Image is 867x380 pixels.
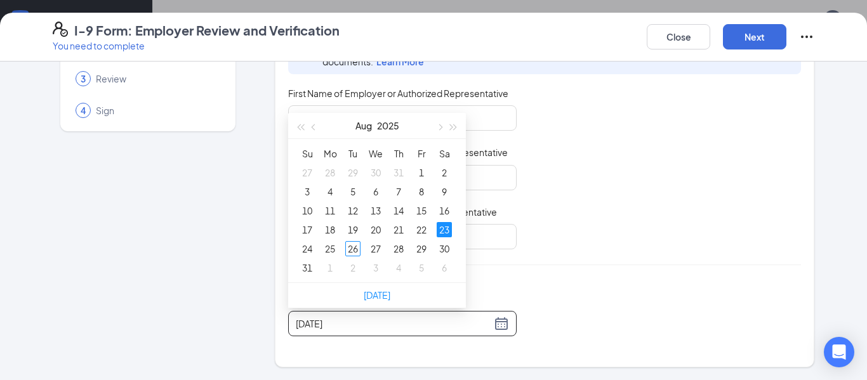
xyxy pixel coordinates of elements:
th: We [364,144,387,163]
td: 2025-07-27 [296,163,319,182]
th: Tu [341,144,364,163]
td: 2025-08-13 [364,201,387,220]
td: 2025-08-04 [319,182,341,201]
td: 2025-08-24 [296,239,319,258]
div: 26 [345,241,361,256]
span: First Name of Employer or Authorized Representative [288,87,508,100]
td: 2025-09-02 [341,258,364,277]
a: Learn More [373,56,424,67]
div: 3 [368,260,383,275]
div: 17 [300,222,315,237]
span: 3 [81,72,86,85]
div: 8 [414,184,429,199]
button: Next [723,24,786,49]
div: 23 [437,222,452,237]
td: 2025-08-06 [364,182,387,201]
td: 2025-08-20 [364,220,387,239]
h4: I-9 Form: Employer Review and Verification [74,22,340,39]
div: 22 [414,222,429,237]
td: 2025-09-01 [319,258,341,277]
input: 08/23/2025 [296,317,491,331]
div: 31 [391,165,406,180]
div: 20 [368,222,383,237]
td: 2025-08-28 [387,239,410,258]
div: 27 [368,241,383,256]
span: 4 [81,104,86,117]
div: 5 [345,184,361,199]
div: 30 [368,165,383,180]
td: 2025-08-16 [433,201,456,220]
td: 2025-08-22 [410,220,433,239]
td: 2025-07-29 [341,163,364,182]
div: 3 [300,184,315,199]
div: 29 [414,241,429,256]
div: 6 [368,184,383,199]
div: 24 [300,241,315,256]
a: [DATE] [364,289,390,301]
svg: Ellipses [799,29,814,44]
div: 7 [391,184,406,199]
div: 2 [437,165,452,180]
div: 28 [391,241,406,256]
div: 5 [414,260,429,275]
div: 21 [391,222,406,237]
span: Sign [96,104,218,117]
td: 2025-08-18 [319,220,341,239]
td: 2025-08-30 [433,239,456,258]
div: 29 [345,165,361,180]
div: 4 [322,184,338,199]
th: Su [296,144,319,163]
td: 2025-08-23 [433,220,456,239]
td: 2025-07-31 [387,163,410,182]
td: 2025-08-08 [410,182,433,201]
td: 2025-09-03 [364,258,387,277]
div: 25 [322,241,338,256]
div: 28 [322,165,338,180]
button: Close [647,24,710,49]
div: 11 [322,203,338,218]
span: Review [96,72,218,85]
div: 14 [391,203,406,218]
th: Mo [319,144,341,163]
td: 2025-07-30 [364,163,387,182]
td: 2025-08-21 [387,220,410,239]
th: Fr [410,144,433,163]
td: 2025-09-05 [410,258,433,277]
button: Aug [355,113,372,138]
span: Learn More [376,56,424,67]
td: 2025-08-05 [341,182,364,201]
div: 13 [368,203,383,218]
td: 2025-09-04 [387,258,410,277]
td: 2025-08-26 [341,239,364,258]
td: 2025-08-29 [410,239,433,258]
div: 30 [437,241,452,256]
div: 2 [345,260,361,275]
td: 2025-08-15 [410,201,433,220]
td: 2025-08-25 [319,239,341,258]
td: 2025-07-28 [319,163,341,182]
td: 2025-08-01 [410,163,433,182]
div: 1 [322,260,338,275]
div: 16 [437,203,452,218]
div: 9 [437,184,452,199]
div: 18 [322,222,338,237]
td: 2025-08-14 [387,201,410,220]
td: 2025-08-27 [364,239,387,258]
input: Enter your first name [288,105,517,131]
td: 2025-08-17 [296,220,319,239]
td: 2025-08-09 [433,182,456,201]
td: 2025-08-19 [341,220,364,239]
td: 2025-08-12 [341,201,364,220]
div: 31 [300,260,315,275]
th: Sa [433,144,456,163]
td: 2025-08-03 [296,182,319,201]
th: Th [387,144,410,163]
td: 2025-08-10 [296,201,319,220]
svg: FormI9EVerifyIcon [53,22,68,37]
button: 2025 [377,113,399,138]
td: 2025-08-31 [296,258,319,277]
div: 4 [391,260,406,275]
div: 15 [414,203,429,218]
div: 6 [437,260,452,275]
td: 2025-09-06 [433,258,456,277]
